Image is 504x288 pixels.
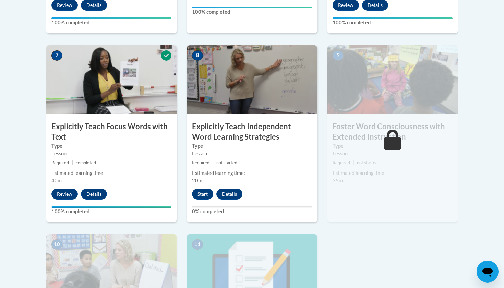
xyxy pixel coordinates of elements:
[333,19,453,26] label: 100% completed
[333,50,344,61] span: 9
[192,208,312,215] label: 0% completed
[216,189,242,200] button: Details
[333,17,453,19] div: Your progress
[353,160,354,165] span: |
[51,160,69,165] span: Required
[327,45,458,114] img: Course Image
[187,121,317,143] h3: Explicitly Teach Independent Word Learning Strategies
[46,121,177,143] h3: Explicitly Teach Focus Words with Text
[327,121,458,143] h3: Foster Word Consciousness with Extended Instruction
[51,169,171,177] div: Estimated learning time:
[192,8,312,16] label: 100% completed
[333,160,350,165] span: Required
[51,208,171,215] label: 100% completed
[51,206,171,208] div: Your progress
[192,7,312,8] div: Your progress
[192,150,312,157] div: Lesson
[192,189,213,200] button: Start
[51,50,62,61] span: 7
[187,45,317,114] img: Course Image
[51,142,171,150] label: Type
[192,178,202,183] span: 20m
[192,169,312,177] div: Estimated learning time:
[51,239,62,250] span: 10
[333,169,453,177] div: Estimated learning time:
[333,178,343,183] span: 35m
[192,160,209,165] span: Required
[357,160,378,165] span: not started
[333,142,453,150] label: Type
[192,239,203,250] span: 11
[477,261,499,283] iframe: Button to launch messaging window
[192,142,312,150] label: Type
[76,160,96,165] span: completed
[72,160,73,165] span: |
[51,17,171,19] div: Your progress
[81,189,107,200] button: Details
[216,160,237,165] span: not started
[212,160,214,165] span: |
[51,19,171,26] label: 100% completed
[46,45,177,114] img: Course Image
[333,150,453,157] div: Lesson
[192,50,203,61] span: 8
[51,189,78,200] button: Review
[51,178,62,183] span: 40m
[51,150,171,157] div: Lesson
